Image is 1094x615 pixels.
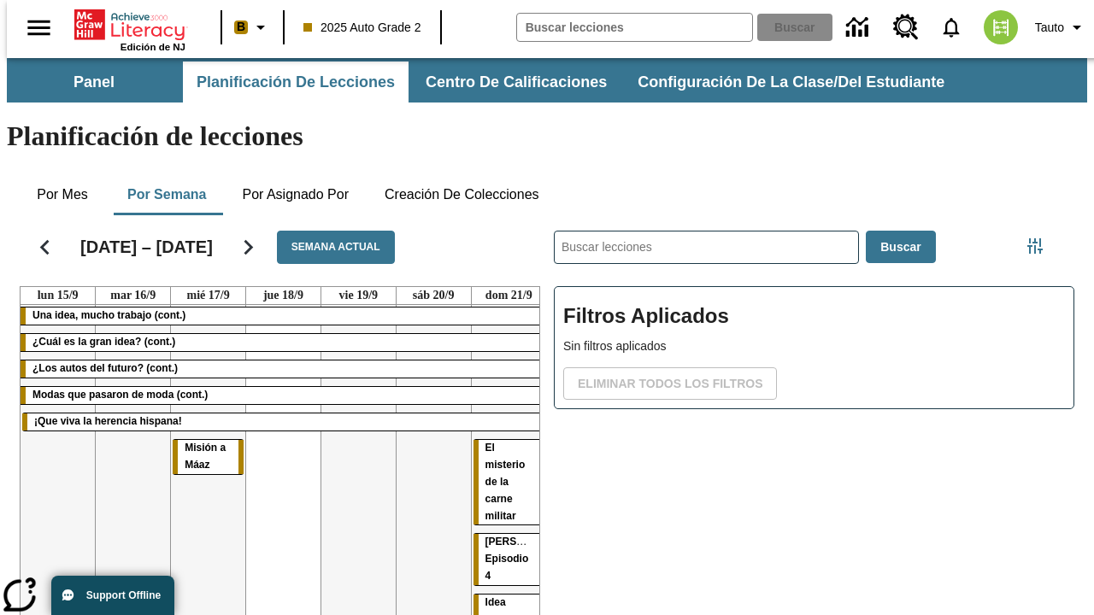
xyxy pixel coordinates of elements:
[34,287,82,304] a: 15 de septiembre de 2025
[80,237,213,257] h2: [DATE] – [DATE]
[624,61,958,102] button: Configuración de la clase/del estudiante
[409,287,458,304] a: 20 de septiembre de 2025
[473,534,544,585] div: Elena Menope: Episodio 4
[563,296,1065,337] h2: Filtros Aplicados
[929,5,973,50] a: Notificaciones
[51,576,174,615] button: Support Offline
[260,287,307,304] a: 18 de septiembre de 2025
[7,120,1087,152] h1: Planificación de lecciones
[226,225,270,269] button: Seguir
[883,4,929,50] a: Centro de recursos, Se abrirá en una pestaña nueva.
[7,58,1087,102] div: Subbarra de navegación
[973,5,1028,50] button: Escoja un nuevo avatar
[228,174,362,215] button: Por asignado por
[555,231,858,263] input: Buscar lecciones
[426,73,607,92] span: Centro de calificaciones
[412,61,621,102] button: Centro de calificaciones
[114,174,220,215] button: Por semana
[836,4,883,51] a: Centro de información
[185,442,226,471] span: Misión a Máaz
[32,336,175,348] span: ¿Cuál es la gran idea? (cont.)
[20,174,105,215] button: Por mes
[86,589,161,601] span: Support Offline
[473,440,544,525] div: El misterio de la carne militar
[482,287,536,304] a: 21 de septiembre de 2025
[336,287,382,304] a: 19 de septiembre de 2025
[34,415,182,427] span: ¡Que viva la herencia hispana!
[74,8,185,42] a: Portada
[371,174,553,215] button: Creación de colecciones
[638,73,944,92] span: Configuración de la clase/del estudiante
[1035,19,1064,37] span: Tauto
[21,387,546,404] div: Modas que pasaron de moda (cont.)
[1018,229,1052,263] button: Menú lateral de filtros
[74,73,115,92] span: Panel
[7,61,960,102] div: Subbarra de navegación
[32,309,185,321] span: Una idea, mucho trabajo (cont.)
[32,362,178,374] span: ¿Los autos del futuro? (cont.)
[121,42,185,52] span: Edición de NJ
[23,225,67,269] button: Regresar
[21,334,546,351] div: ¿Cuál es la gran idea? (cont.)
[14,3,64,53] button: Abrir el menú lateral
[22,413,544,430] div: ¡Que viva la herencia hispana!
[517,14,752,41] input: Buscar campo
[9,61,179,102] button: Panel
[485,442,526,522] span: El misterio de la carne militar
[107,287,159,304] a: 16 de septiembre de 2025
[74,6,185,52] div: Portada
[984,10,1018,44] img: avatar image
[237,16,245,38] span: B
[227,12,278,43] button: Boost El color de la clase es anaranjado claro. Cambiar el color de la clase.
[197,73,395,92] span: Planificación de lecciones
[303,19,421,37] span: 2025 Auto Grade 2
[21,360,546,378] div: ¿Los autos del futuro? (cont.)
[485,536,575,582] span: Elena Menope: Episodio 4
[183,61,409,102] button: Planificación de lecciones
[866,231,935,264] button: Buscar
[32,389,208,401] span: Modas que pasaron de moda (cont.)
[277,231,395,264] button: Semana actual
[173,440,244,474] div: Misión a Máaz
[1028,12,1094,43] button: Perfil/Configuración
[563,337,1065,355] p: Sin filtros aplicados
[21,307,546,325] div: Una idea, mucho trabajo (cont.)
[554,286,1074,409] div: Filtros Aplicados
[184,287,233,304] a: 17 de septiembre de 2025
